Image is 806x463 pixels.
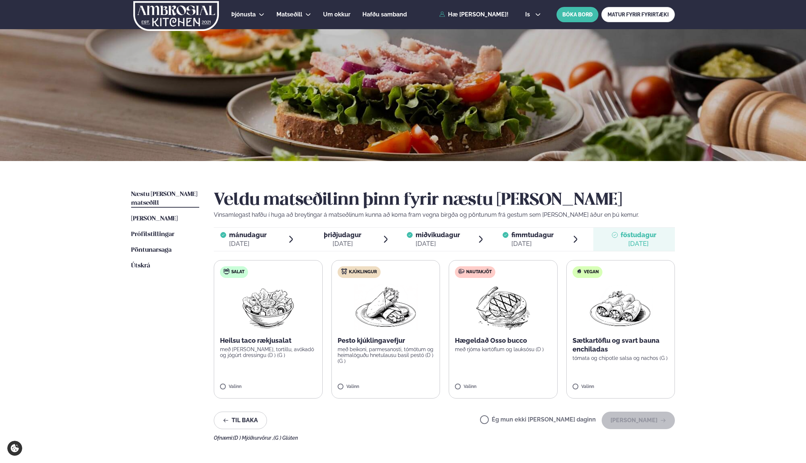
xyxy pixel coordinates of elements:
[131,246,172,255] a: Pöntunarsaga
[276,11,302,18] span: Matseðill
[471,284,535,330] img: Beef-Meat.png
[324,231,361,239] span: þriðjudagur
[236,284,300,330] img: Salad.png
[602,412,675,429] button: [PERSON_NAME]
[276,10,302,19] a: Matseðill
[274,435,298,441] span: (G ) Glúten
[323,11,350,18] span: Um okkur
[573,355,669,361] p: tómata og chipotle salsa og nachos (G )
[621,231,656,239] span: föstudagur
[416,239,460,248] div: [DATE]
[233,435,274,441] span: (D ) Mjólkurvörur ,
[131,216,178,222] span: [PERSON_NAME]
[214,435,675,441] div: Ofnæmi:
[459,268,464,274] img: beef.svg
[324,239,361,248] div: [DATE]
[573,336,669,354] p: Sætkartöflu og svart bauna enchiladas
[220,336,316,345] p: Heilsu taco rækjusalat
[519,12,547,17] button: is
[362,11,407,18] span: Hafðu samband
[220,346,316,358] p: með [PERSON_NAME], tortillu, avókadó og jógúrt dressingu (D ) (G )
[131,263,150,269] span: Útskrá
[511,231,554,239] span: fimmtudagur
[341,268,347,274] img: chicken.svg
[601,7,675,22] a: MATUR FYRIR FYRIRTÆKI
[224,268,229,274] img: salad.svg
[131,215,178,223] a: [PERSON_NAME]
[229,239,267,248] div: [DATE]
[354,284,418,330] img: Wraps.png
[231,11,256,18] span: Þjónusta
[231,269,244,275] span: Salat
[214,211,675,219] p: Vinsamlegast hafðu í huga að breytingar á matseðlinum kunna að koma fram vegna birgða og pöntunum...
[511,239,554,248] div: [DATE]
[584,269,599,275] span: Vegan
[576,268,582,274] img: Vegan.svg
[349,269,377,275] span: Kjúklingur
[231,10,256,19] a: Þjónusta
[621,239,656,248] div: [DATE]
[133,1,220,31] img: logo
[131,230,174,239] a: Prófílstillingar
[557,7,598,22] button: BÓKA BORÐ
[214,190,675,211] h2: Veldu matseðilinn þinn fyrir næstu [PERSON_NAME]
[131,247,172,253] span: Pöntunarsaga
[455,336,551,345] p: Hægeldað Osso bucco
[525,12,532,17] span: is
[131,231,174,238] span: Prófílstillingar
[229,231,267,239] span: mánudagur
[7,441,22,456] a: Cookie settings
[338,336,434,345] p: Pesto kjúklingavefjur
[323,10,350,19] a: Um okkur
[439,11,508,18] a: Hæ [PERSON_NAME]!
[466,269,492,275] span: Nautakjöt
[131,190,199,208] a: Næstu [PERSON_NAME] matseðill
[131,191,197,206] span: Næstu [PERSON_NAME] matseðill
[131,262,150,270] a: Útskrá
[416,231,460,239] span: miðvikudagur
[338,346,434,364] p: með beikoni, parmesanosti, tómötum og heimalöguðu hnetulausu basil pestó (D ) (G )
[455,346,551,352] p: með rjóma kartöflum og lauksósu (D )
[214,412,267,429] button: Til baka
[589,284,653,330] img: Enchilada.png
[362,10,407,19] a: Hafðu samband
